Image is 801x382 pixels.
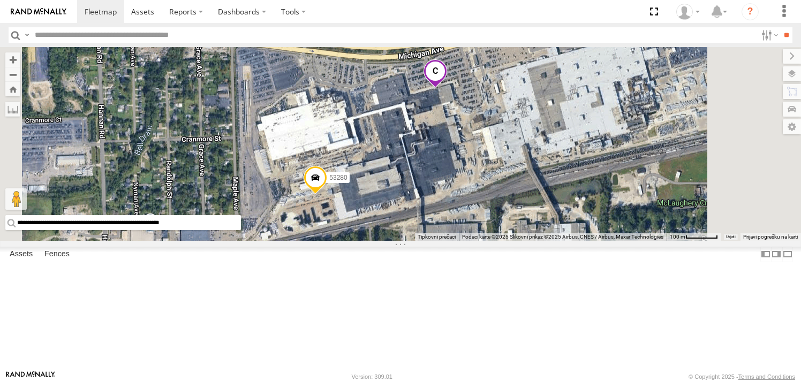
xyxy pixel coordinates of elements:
[670,234,685,240] span: 100 m
[738,373,795,380] a: Terms and Conditions
[5,67,20,82] button: Zoom out
[726,235,735,239] a: Uvjeti (otvara se u novoj kartici)
[22,27,31,43] label: Search Query
[782,247,793,262] label: Hide Summary Table
[742,3,759,20] i: ?
[352,373,392,380] div: Version: 309.01
[11,8,66,16] img: rand-logo.svg
[6,371,55,382] a: Visit our Website
[757,27,780,43] label: Search Filter Options
[667,233,721,241] button: Mjerilo karte: 100 m naprema 57 piksela
[5,82,20,96] button: Zoom Home
[418,233,456,241] button: Tipkovni prečaci
[743,234,798,240] a: Prijavi pogrešku na karti
[329,174,347,181] span: 53280
[672,4,704,20] div: Miky Transport
[5,52,20,67] button: Zoom in
[689,373,795,380] div: © Copyright 2025 -
[5,188,27,210] button: Povucite Pegmana na kartu da biste otvorili Street View
[4,247,38,262] label: Assets
[783,119,801,134] label: Map Settings
[462,234,663,240] span: Podaci karte ©2025 Slikovni prikaz ©2025 Airbus, CNES / Airbus, Maxar Technologies
[5,102,20,117] label: Measure
[39,247,75,262] label: Fences
[771,247,782,262] label: Dock Summary Table to the Right
[760,247,771,262] label: Dock Summary Table to the Left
